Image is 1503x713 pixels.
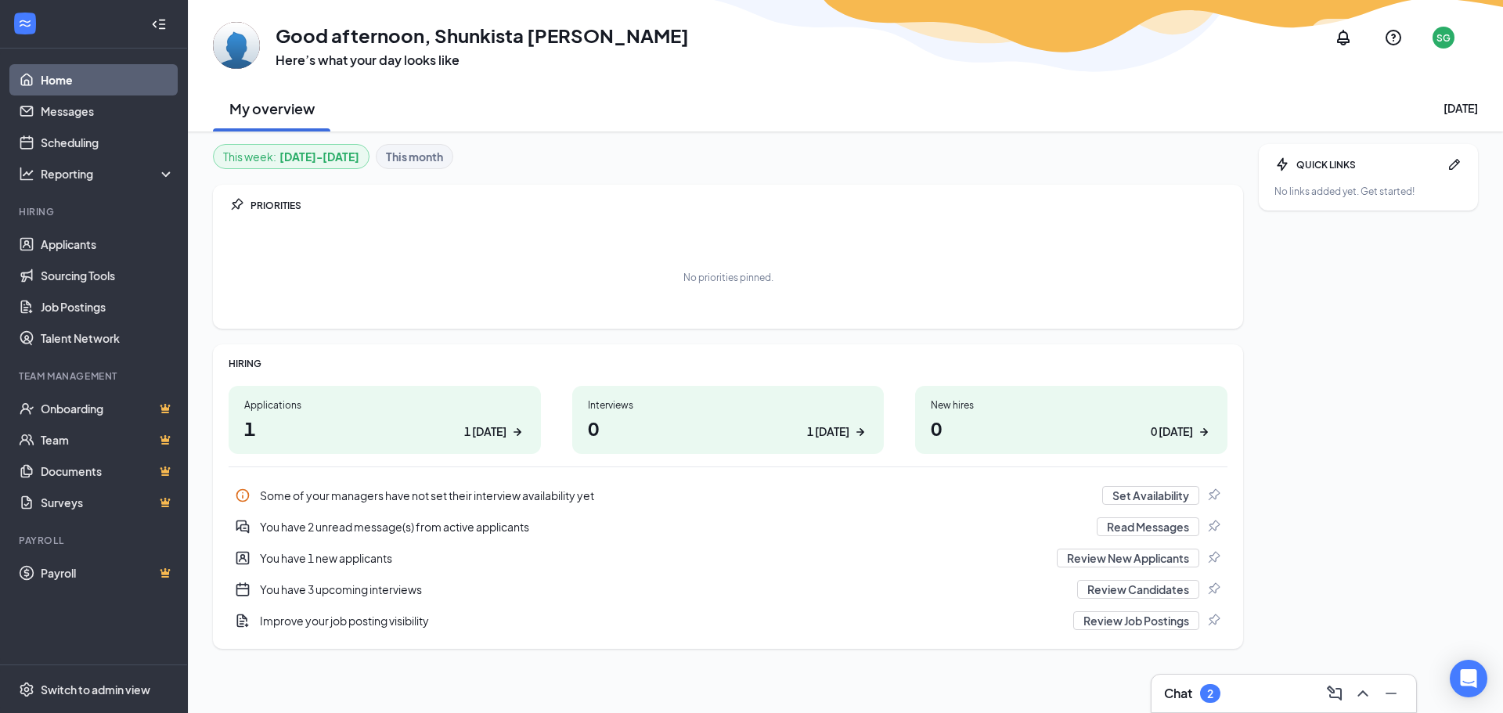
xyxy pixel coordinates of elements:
[213,22,260,69] img: Shunkista Gambrell-Sullivan
[19,369,171,383] div: Team Management
[229,542,1227,574] div: You have 1 new applicants
[1379,681,1404,706] button: Minimize
[683,271,773,284] div: No priorities pinned.
[41,557,175,589] a: PayrollCrown
[229,357,1227,370] div: HIRING
[276,52,689,69] h3: Here’s what your day looks like
[41,682,150,697] div: Switch to admin view
[1164,685,1192,702] h3: Chat
[1196,424,1212,440] svg: ArrowRight
[931,415,1212,441] h1: 0
[235,488,250,503] svg: Info
[151,16,167,32] svg: Collapse
[235,613,250,628] svg: DocumentAdd
[41,229,175,260] a: Applicants
[915,386,1227,454] a: New hires00 [DATE]ArrowRight
[41,487,175,518] a: SurveysCrown
[386,148,443,165] b: This month
[1102,486,1199,505] button: Set Availability
[588,398,869,412] div: Interviews
[260,488,1093,503] div: Some of your managers have not set their interview availability yet
[235,582,250,597] svg: CalendarNew
[229,511,1227,542] a: DoubleChatActiveYou have 2 unread message(s) from active applicantsRead MessagesPin
[1382,684,1400,703] svg: Minimize
[17,16,33,31] svg: WorkstreamLogo
[1447,157,1462,172] svg: Pen
[1296,158,1440,171] div: QUICK LINKS
[260,519,1087,535] div: You have 2 unread message(s) from active applicants
[229,574,1227,605] div: You have 3 upcoming interviews
[1073,611,1199,630] button: Review Job Postings
[229,480,1227,511] a: InfoSome of your managers have not set their interview availability yetSet AvailabilityPin
[852,424,868,440] svg: ArrowRight
[1322,681,1347,706] button: ComposeMessage
[1444,100,1478,116] div: [DATE]
[41,95,175,127] a: Messages
[1206,550,1221,566] svg: Pin
[1353,684,1372,703] svg: ChevronUp
[229,99,315,118] h2: My overview
[19,682,34,697] svg: Settings
[1207,687,1213,700] div: 2
[1206,488,1221,503] svg: Pin
[572,386,885,454] a: Interviews01 [DATE]ArrowRight
[229,605,1227,636] div: Improve your job posting visibility
[1206,519,1221,535] svg: Pin
[1436,31,1451,45] div: SG
[279,148,359,165] b: [DATE] - [DATE]
[1274,157,1290,172] svg: Bolt
[229,605,1227,636] a: DocumentAddImprove your job posting visibilityReview Job PostingsPin
[1325,684,1344,703] svg: ComposeMessage
[276,22,689,49] h1: Good afternoon, Shunkista [PERSON_NAME]
[1206,582,1221,597] svg: Pin
[229,511,1227,542] div: You have 2 unread message(s) from active applicants
[229,197,244,213] svg: Pin
[250,199,1227,212] div: PRIORITIES
[1097,517,1199,536] button: Read Messages
[1384,28,1403,47] svg: QuestionInfo
[19,205,171,218] div: Hiring
[1274,185,1462,198] div: No links added yet. Get started!
[41,127,175,158] a: Scheduling
[41,260,175,291] a: Sourcing Tools
[1450,660,1487,697] div: Open Intercom Messenger
[41,291,175,322] a: Job Postings
[464,423,506,440] div: 1 [DATE]
[1350,681,1375,706] button: ChevronUp
[235,550,250,566] svg: UserEntity
[229,386,541,454] a: Applications11 [DATE]ArrowRight
[19,166,34,182] svg: Analysis
[41,424,175,456] a: TeamCrown
[260,582,1068,597] div: You have 3 upcoming interviews
[41,64,175,95] a: Home
[244,398,525,412] div: Applications
[19,534,171,547] div: Payroll
[229,480,1227,511] div: Some of your managers have not set their interview availability yet
[588,415,869,441] h1: 0
[260,613,1064,628] div: Improve your job posting visibility
[260,550,1047,566] div: You have 1 new applicants
[1151,423,1193,440] div: 0 [DATE]
[41,322,175,354] a: Talent Network
[1057,549,1199,567] button: Review New Applicants
[235,519,250,535] svg: DoubleChatActive
[1334,28,1353,47] svg: Notifications
[244,415,525,441] h1: 1
[1206,613,1221,628] svg: Pin
[807,423,849,440] div: 1 [DATE]
[223,148,359,165] div: This week :
[510,424,525,440] svg: ArrowRight
[41,456,175,487] a: DocumentsCrown
[229,574,1227,605] a: CalendarNewYou have 3 upcoming interviewsReview CandidatesPin
[41,393,175,424] a: OnboardingCrown
[1077,580,1199,599] button: Review Candidates
[229,542,1227,574] a: UserEntityYou have 1 new applicantsReview New ApplicantsPin
[41,166,175,182] div: Reporting
[931,398,1212,412] div: New hires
